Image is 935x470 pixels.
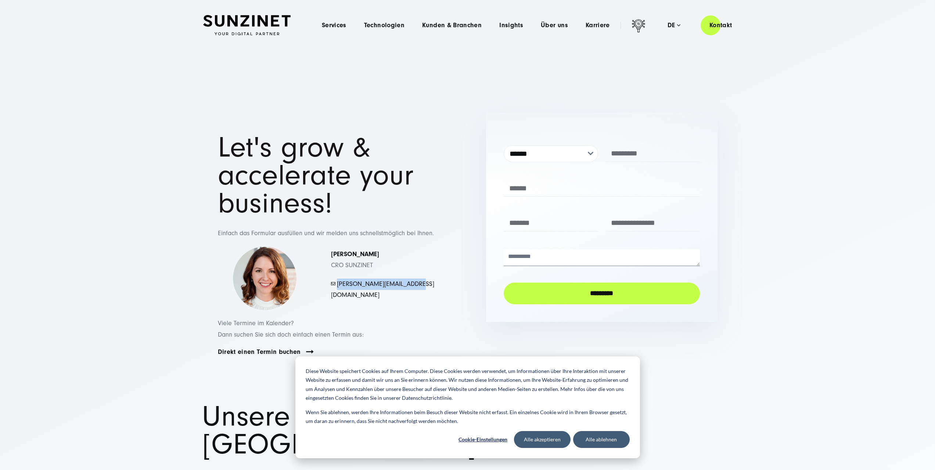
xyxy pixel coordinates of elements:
[499,22,523,29] a: Insights
[203,15,291,36] img: SUNZINET Full Service Digital Agentur
[541,22,568,29] a: Über uns
[422,22,482,29] a: Kunden & Branchen
[218,319,364,338] span: Viele Termine im Kalender? Dann suchen Sie sich doch einfach einen Termin aus:
[218,229,434,237] span: Einfach das Formular ausfüllen und wir melden uns schnellstmöglich bei Ihnen.
[295,356,640,458] div: Cookie banner
[218,131,414,220] span: Let's grow & accelerate your business!
[668,22,680,29] div: de
[233,247,297,311] img: Simona-kontakt-page-picture
[218,348,301,356] a: Direkt einen Termin buchen
[306,367,630,403] p: Diese Website speichert Cookies auf Ihrem Computer. Diese Cookies werden verwendet, um Informatio...
[364,22,404,29] a: Technologien
[306,408,630,426] p: Wenn Sie ablehnen, werden Ihre Informationen beim Besuch dieser Website nicht erfasst. Ein einzel...
[331,250,379,258] strong: [PERSON_NAME]
[586,22,610,29] a: Karriere
[322,22,346,29] a: Services
[455,431,511,448] button: Cookie-Einstellungen
[202,403,733,459] h1: Unsere Standorte in [GEOGRAPHIC_DATA]
[573,431,630,448] button: Alle ablehnen
[701,15,741,36] a: Kontakt
[335,280,337,288] span: -
[331,249,435,271] p: CRO SUNZINET
[331,280,434,299] a: [PERSON_NAME][EMAIL_ADDRESS][DOMAIN_NAME]
[514,431,571,448] button: Alle akzeptieren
